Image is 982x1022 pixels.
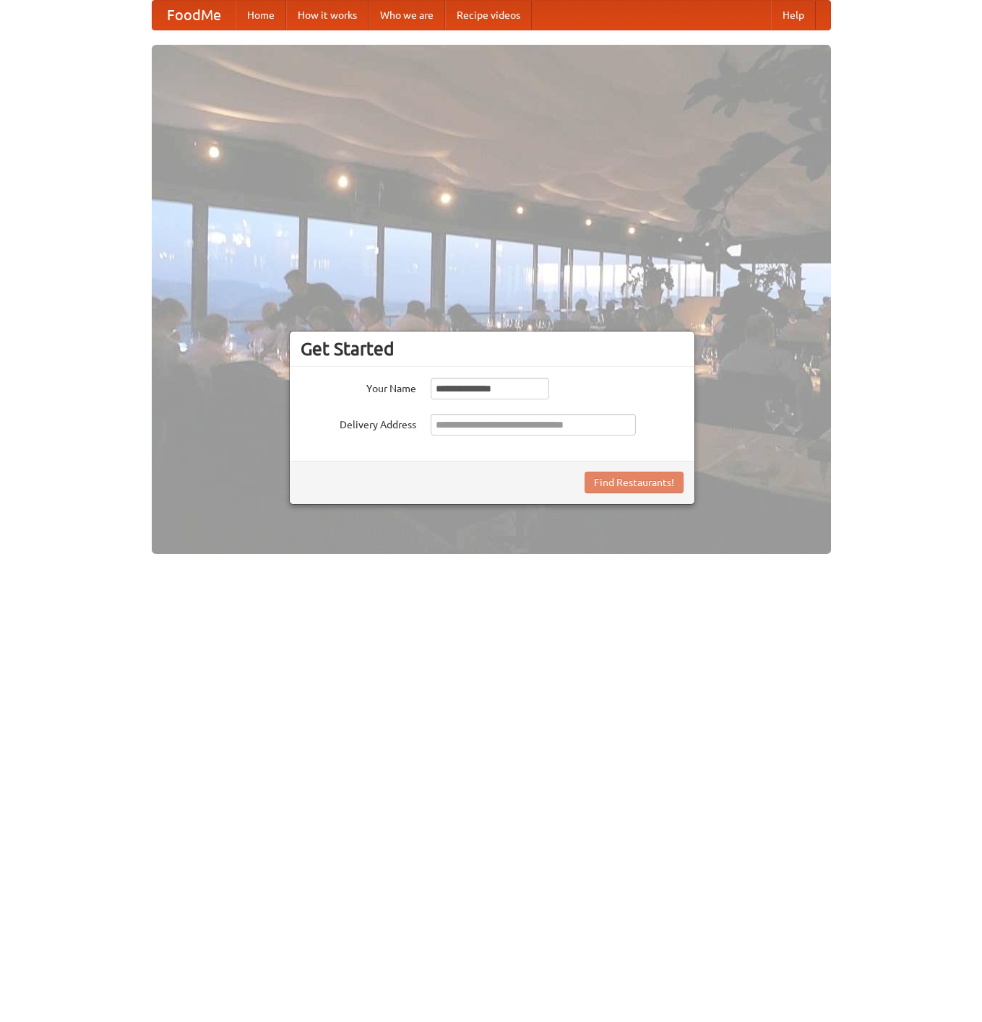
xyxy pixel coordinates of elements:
[369,1,445,30] a: Who we are
[301,414,416,432] label: Delivery Address
[445,1,532,30] a: Recipe videos
[236,1,286,30] a: Home
[152,1,236,30] a: FoodMe
[301,338,684,360] h3: Get Started
[771,1,816,30] a: Help
[301,378,416,396] label: Your Name
[585,472,684,493] button: Find Restaurants!
[286,1,369,30] a: How it works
